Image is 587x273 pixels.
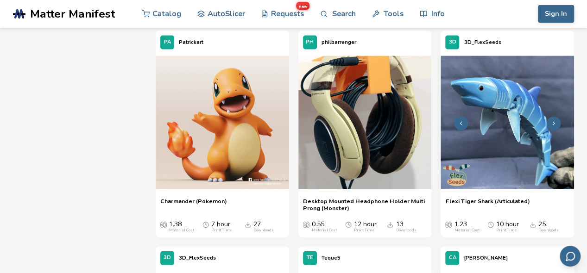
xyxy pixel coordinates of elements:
[464,253,507,263] p: [PERSON_NAME]
[387,221,393,228] span: Downloads
[169,221,194,233] div: 1.38
[303,198,427,211] a: Desktop Mounted Headphone Holder Multi Prong (Monster)
[160,198,227,211] a: Charmander (Pokemon)
[30,7,115,20] span: Matter Manifest
[306,39,314,45] span: PH
[445,198,530,211] a: Flexi Tiger Shark (Articulated)
[312,228,337,233] div: Material Cost
[160,221,167,228] span: Average Cost
[496,228,517,233] div: Print Time
[448,39,456,45] span: 3D
[454,228,479,233] div: Material Cost
[354,228,374,233] div: Print Time
[445,221,452,228] span: Average Cost
[530,221,536,228] span: Downloads
[345,221,352,228] span: Average Print Time
[538,5,574,23] button: Sign In
[448,255,456,261] span: CA
[179,37,203,47] p: Patrickart
[211,228,232,233] div: Print Time
[454,221,479,233] div: 1.23
[496,221,519,233] div: 10 hour
[538,221,559,233] div: 25
[303,221,309,228] span: Average Cost
[312,221,337,233] div: 0.55
[307,255,313,261] span: TE
[202,221,209,228] span: Average Print Time
[211,221,232,233] div: 7 hour
[354,221,377,233] div: 12 hour
[487,221,494,228] span: Average Print Time
[396,228,416,233] div: Downloads
[322,253,341,263] p: Teque5
[296,2,309,10] span: new
[322,37,356,47] p: philbarrenger
[169,228,194,233] div: Material Cost
[179,253,216,263] p: 3D_FlexSeeds
[164,255,171,261] span: 3D
[464,37,501,47] p: 3D_FlexSeeds
[560,246,581,267] button: Send feedback via email
[253,221,274,233] div: 27
[538,228,559,233] div: Downloads
[396,221,416,233] div: 13
[253,228,274,233] div: Downloads
[245,221,251,228] span: Downloads
[164,39,171,45] span: PA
